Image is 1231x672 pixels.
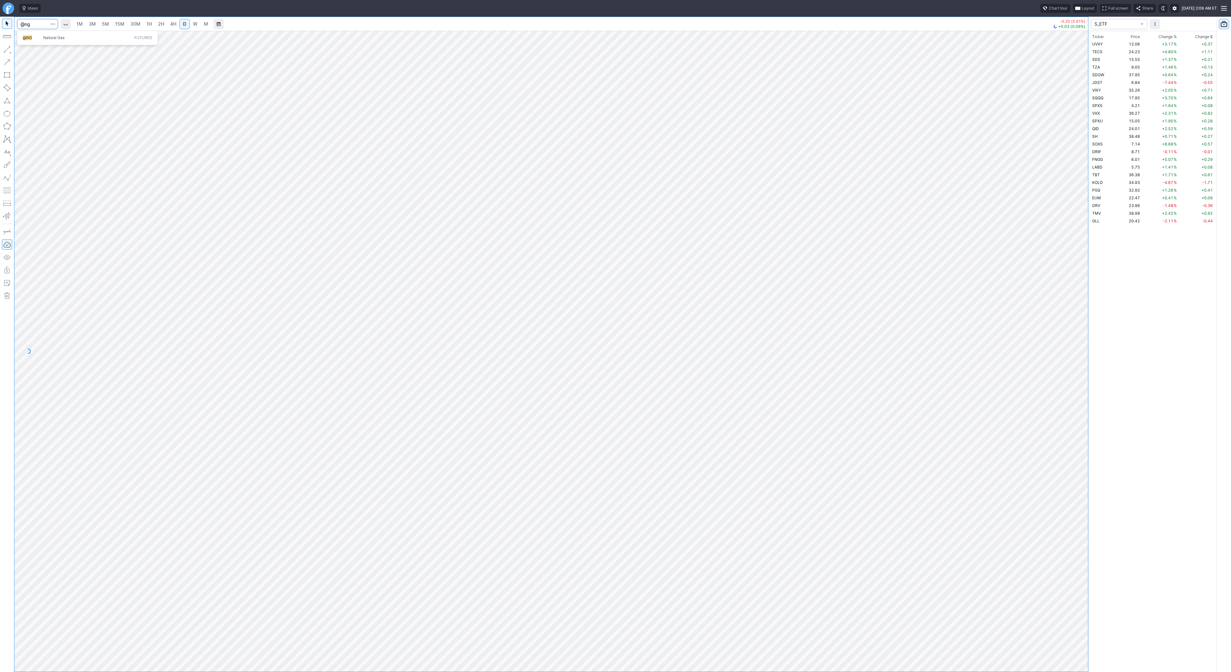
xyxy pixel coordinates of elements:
span: KOLD [1092,180,1103,185]
input: Search [17,19,58,29]
button: Range [214,19,224,29]
button: Layout [1073,4,1097,13]
button: Line [2,44,12,54]
button: Interval [61,19,71,29]
p: -0.20 (0.61%) [1053,20,1085,23]
button: Portfolio watchlist [1219,19,1229,29]
span: SDS [1092,57,1100,62]
span: SH [1092,134,1098,139]
span: JDST [1092,80,1102,85]
span: Chart tour [1049,5,1068,12]
button: Ellipse [2,108,12,119]
a: 4H [167,19,179,29]
button: Full screen [1100,4,1131,13]
td: 36.27 [1118,109,1141,117]
button: portfolio-watchlist-select [1091,19,1147,29]
span: +0.64 [1202,95,1213,100]
span: EUM [1092,195,1101,200]
button: Polygon [2,121,12,131]
span: -0.55 [1202,80,1213,85]
span: VIXY [1092,88,1101,93]
button: Search [48,19,57,29]
span: % [1174,49,1177,54]
span: +2.52 [1162,126,1173,131]
td: 5.75 [1118,163,1141,171]
button: Ideas [19,4,41,13]
span: Change % [1159,34,1177,40]
span: +1.37 [1162,57,1173,62]
span: % [1174,103,1177,108]
td: 9.05 [1118,63,1141,71]
span: 5M [102,21,109,27]
button: Arrow [2,57,12,67]
span: -0.36 [1202,203,1213,208]
span: % [1174,65,1177,70]
span: Change $ [1195,34,1213,40]
a: 2H [155,19,167,29]
button: Chart tour [1040,4,1070,13]
span: % [1174,134,1177,139]
button: Position [2,198,12,208]
span: +1.71 [1162,172,1173,177]
span: +0.71 [1202,88,1213,93]
button: Remove all autosaved drawings [2,291,12,301]
span: -7.44 [1163,80,1173,85]
span: % [1174,72,1177,77]
span: +0.57 [1202,142,1213,146]
span: Share [1142,5,1153,12]
span: +0.64 [1162,72,1173,77]
span: VXX [1092,111,1100,116]
span: +1.90 [1162,119,1173,123]
button: Drawing mode: Single [2,227,12,237]
a: Finviz.com [3,3,14,14]
span: TBT [1092,172,1100,177]
span: +0.92 [1202,211,1213,216]
span: +0.41 [1162,195,1173,200]
span: +3.17 [1162,42,1173,46]
span: -4.67 [1163,180,1173,185]
a: 15M [112,19,127,29]
span: TMV [1092,211,1101,216]
span: TZA [1092,65,1100,70]
td: 36.38 [1118,171,1141,178]
a: D [180,19,190,29]
span: % [1174,203,1177,208]
button: Fibonacci retracements [2,185,12,195]
span: SPXU [1092,119,1103,123]
span: -1.48 [1163,203,1173,208]
button: Share [1134,4,1156,13]
span: % [1174,42,1177,46]
span: +0.08 [1202,165,1213,170]
span: % [1174,142,1177,146]
span: Ideas [28,5,38,12]
span: +1.94 [1162,103,1173,108]
span: % [1174,119,1177,123]
a: 5M [99,19,112,29]
td: 15.55 [1118,55,1141,63]
td: 35.26 [1118,86,1141,94]
span: D [183,21,186,27]
span: % [1174,211,1177,216]
span: % [1174,165,1177,170]
span: -0.11 [1163,149,1173,154]
span: +0.21 [1202,57,1213,62]
span: +0.29 [1202,157,1213,162]
div: Search [17,30,158,45]
span: FNGD [1092,157,1103,162]
button: Elliott waves [2,172,12,183]
div: Price [1131,34,1140,40]
span: @NG [23,35,32,40]
span: 15M [115,21,124,27]
span: 1M [76,21,83,27]
span: % [1174,172,1177,177]
td: 38.98 [1118,209,1141,217]
span: W [193,21,197,27]
span: M [204,21,208,27]
span: +0.41 [1202,188,1213,193]
span: 2H [158,21,164,27]
span: LABD [1092,165,1102,170]
a: 3M [86,19,99,29]
button: Drawings Autosave: On [2,239,12,250]
span: S_ETF [1094,21,1137,27]
span: -1.71 [1202,180,1213,185]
